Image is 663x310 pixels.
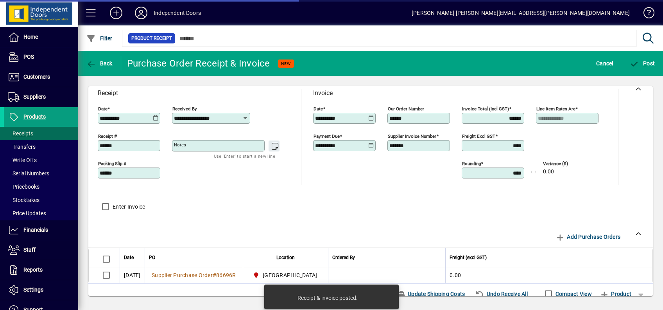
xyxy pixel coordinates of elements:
div: Receipt & invoice posted. [297,294,358,302]
div: Purchase Order Receipt & Invoice [127,57,270,70]
a: Serial Numbers [4,167,78,180]
span: Ordered By [332,253,355,262]
span: ost [630,60,655,67]
td: [DATE] [120,267,145,283]
span: Filter [86,35,113,41]
td: 0.00 [445,267,652,283]
span: Product Receipt [131,34,172,42]
a: Stocktakes [4,193,78,207]
mat-label: Line item rates are [536,106,575,112]
span: Customers [23,74,50,80]
app-page-header-button: Back [78,56,121,70]
span: [GEOGRAPHIC_DATA] [263,271,317,279]
a: Knowledge Base [638,2,653,27]
mat-label: Packing Slip # [98,161,126,166]
span: Write Offs [8,157,37,163]
a: Customers [4,67,78,87]
button: Cancel [594,56,615,70]
button: Filter [84,31,115,45]
span: Cancel [596,57,613,70]
label: Enter Invoice [111,203,145,211]
button: Add product line item [596,287,635,301]
a: Write Offs [4,153,78,167]
span: Suppliers [23,94,46,100]
a: Pricebooks [4,180,78,193]
mat-label: Invoice Total (incl GST) [462,106,509,112]
mat-label: Rounding [462,161,481,166]
button: Add [104,6,129,20]
span: Serial Numbers [8,170,49,177]
span: Back [86,60,113,67]
span: Receipts [8,130,33,137]
span: Products [23,114,46,120]
span: NEW [281,61,291,66]
button: Post [628,56,657,70]
a: Reports [4,260,78,280]
button: Back [84,56,115,70]
span: Freight (excl GST) [450,253,487,262]
a: Suppliers [4,87,78,107]
span: POS [23,54,34,60]
a: Staff [4,240,78,260]
mat-hint: Use 'Enter' to start a new line [214,151,275,160]
mat-label: Freight excl GST [462,133,495,139]
mat-label: Date [98,106,108,112]
mat-label: Received by [172,106,197,112]
button: Add Purchase Orders [552,230,624,244]
button: Profile [129,6,154,20]
span: Add Purchase Orders [555,231,620,243]
a: POS [4,47,78,67]
span: Supplier Purchase Order [152,272,213,278]
a: Transfers [4,140,78,153]
span: Home [23,34,38,40]
span: Stocktakes [8,197,39,203]
span: Settings [23,287,43,293]
span: Reports [23,267,43,273]
a: Financials [4,220,78,240]
span: Pricebooks [8,184,39,190]
a: Home [4,27,78,47]
a: Receipts [4,127,78,140]
a: Settings [4,280,78,300]
div: Independent Doors [154,7,201,19]
span: Date [124,253,134,262]
div: [PERSON_NAME] [PERSON_NAME][EMAIL_ADDRESS][PERSON_NAME][DOMAIN_NAME] [412,7,630,19]
a: Price Updates [4,207,78,220]
span: # [213,272,216,278]
label: Compact View [554,290,592,298]
span: 0.00 [543,169,554,175]
span: Undo Receive All [475,288,528,300]
span: 86696R [216,272,236,278]
span: Transfers [8,144,36,150]
span: Product [600,288,631,300]
span: P [643,60,647,67]
span: Financials [23,227,48,233]
mat-label: Notes [174,142,186,148]
span: Location [276,253,295,262]
span: PO [149,253,155,262]
span: Variance ($) [543,161,590,166]
mat-label: Receipt # [98,133,117,139]
span: Christchurch [251,270,321,280]
span: Staff [23,247,36,253]
span: Update Shipping Costs [396,288,465,300]
span: Price Updates [8,210,46,216]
